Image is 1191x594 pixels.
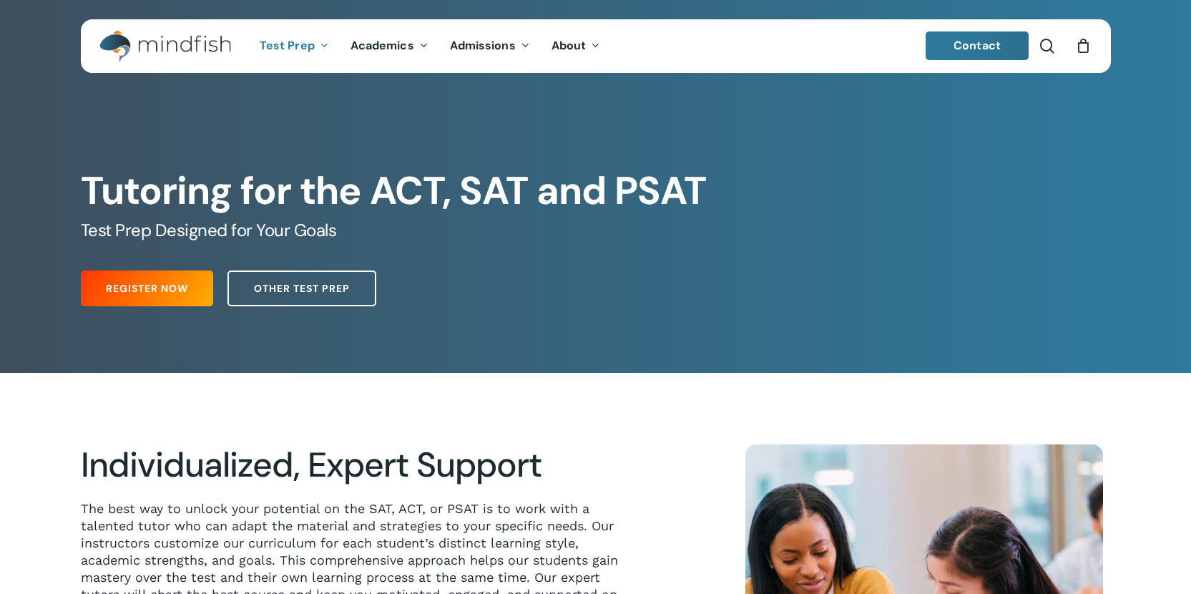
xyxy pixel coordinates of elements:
span: Admissions [450,38,516,53]
h1: Tutoring for the ACT, SAT and PSAT [81,168,1110,214]
a: Academics [340,40,439,52]
a: Admissions [439,40,541,52]
a: Other Test Prep [227,271,376,306]
a: About [541,40,612,52]
a: Test Prep [249,40,340,52]
span: Academics [351,38,414,53]
header: Main Menu [81,19,1111,73]
a: Contact [926,31,1029,60]
span: Test Prep [260,38,315,53]
h5: Test Prep Designed for Your Goals [81,219,1110,242]
h2: Individualized, Expert Support [81,444,637,486]
span: Register Now [106,281,188,296]
span: Contact [954,38,1001,53]
a: Cart [1076,38,1092,54]
a: Register Now [81,271,213,306]
nav: Main Menu [249,19,611,73]
span: About [552,38,587,53]
span: Other Test Prep [254,281,350,296]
